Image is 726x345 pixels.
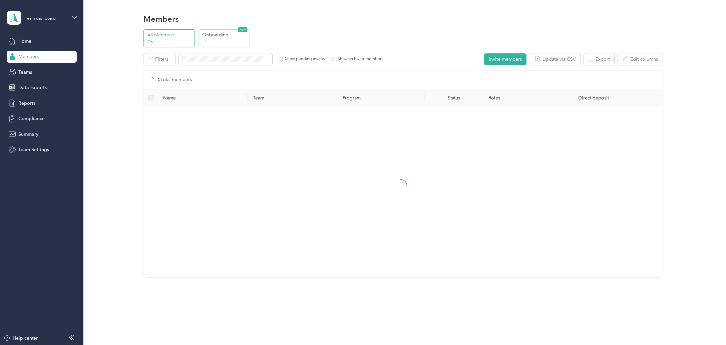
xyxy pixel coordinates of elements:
[483,89,573,107] th: Roles
[425,89,483,107] th: Status
[147,38,193,45] p: 15
[163,95,242,101] span: Name
[4,335,38,342] button: Help center
[143,53,175,65] button: Filters
[584,53,614,65] button: Export
[18,84,47,91] span: Data Exports
[158,89,248,107] th: Name
[18,100,35,107] span: Reports
[337,89,425,107] th: Program
[530,53,581,65] button: Update via CSV
[689,308,726,345] iframe: Everlance-gr Chat Button Frame
[158,76,192,83] p: 0 Total members
[18,131,38,138] span: Summary
[147,31,193,38] p: All Members
[202,31,248,38] p: Onboarding
[25,17,56,21] div: Team dashboard
[18,69,32,76] span: Teams
[143,15,179,22] h1: Members
[18,38,31,45] span: Home
[484,53,526,65] button: Invite members
[18,146,49,153] span: Team Settings
[573,89,663,107] th: Direct deposit
[18,53,39,60] span: Members
[335,56,383,62] label: Show archived members
[283,56,325,62] label: Show pending invites
[18,115,45,122] span: Compliance
[618,53,663,65] button: Edit columns
[248,89,337,107] th: Team
[238,27,247,32] span: NEW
